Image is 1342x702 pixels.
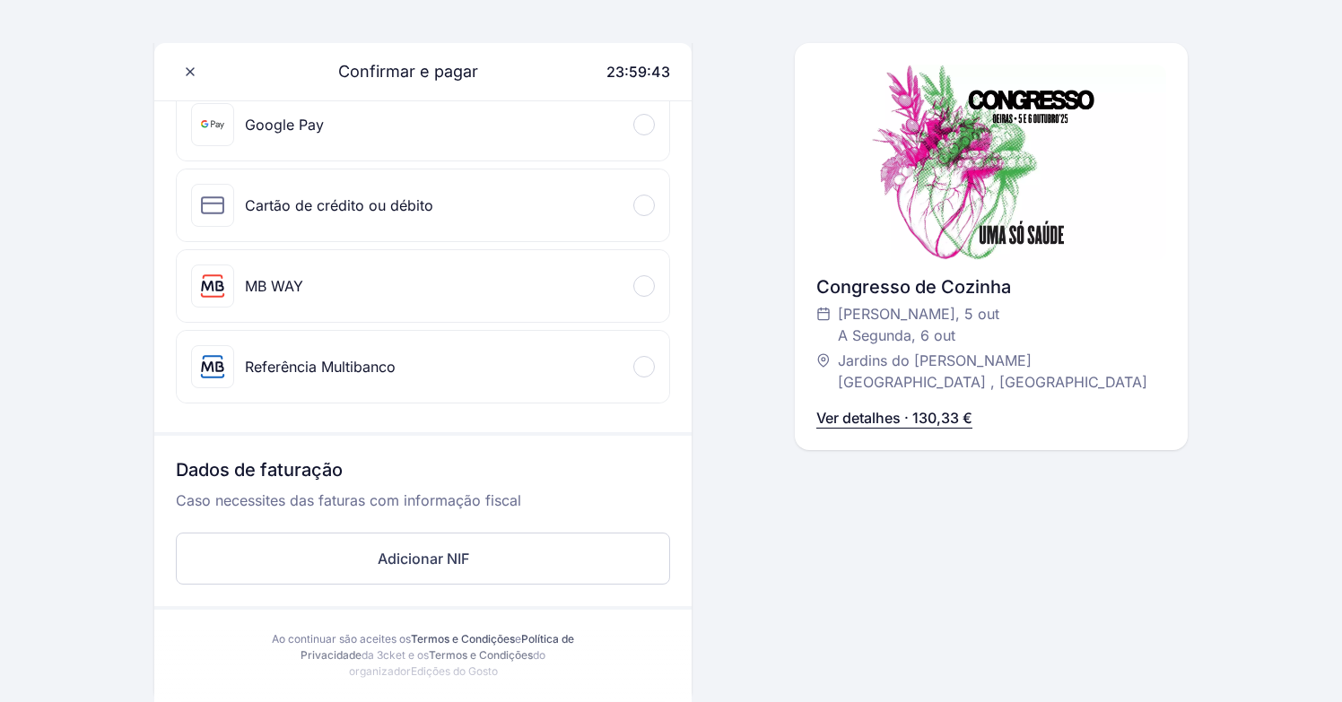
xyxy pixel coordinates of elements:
p: Caso necessites das faturas com informação fiscal [176,490,670,525]
div: Cartão de crédito ou débito [245,195,433,216]
span: 23:59:43 [606,63,670,81]
span: Jardins do [PERSON_NAME][GEOGRAPHIC_DATA] , [GEOGRAPHIC_DATA] [838,350,1148,393]
div: Google Pay [245,114,324,135]
div: Congresso de Cozinha [816,274,1166,299]
span: Edições do Gosto [411,664,498,678]
div: Referência Multibanco [245,356,396,377]
a: Termos e Condições [411,632,515,646]
span: [PERSON_NAME], 5 out A Segunda, 6 out [838,303,999,346]
button: Adicionar NIF [176,533,670,585]
span: Confirmar e pagar [317,59,478,84]
div: Ao continuar são aceites os e da 3cket e os do organizador [255,631,591,680]
p: Ver detalhes · 130,33 € [816,407,972,429]
h3: Dados de faturação [176,457,670,490]
a: Termos e Condições [429,648,533,662]
div: MB WAY [245,275,303,297]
